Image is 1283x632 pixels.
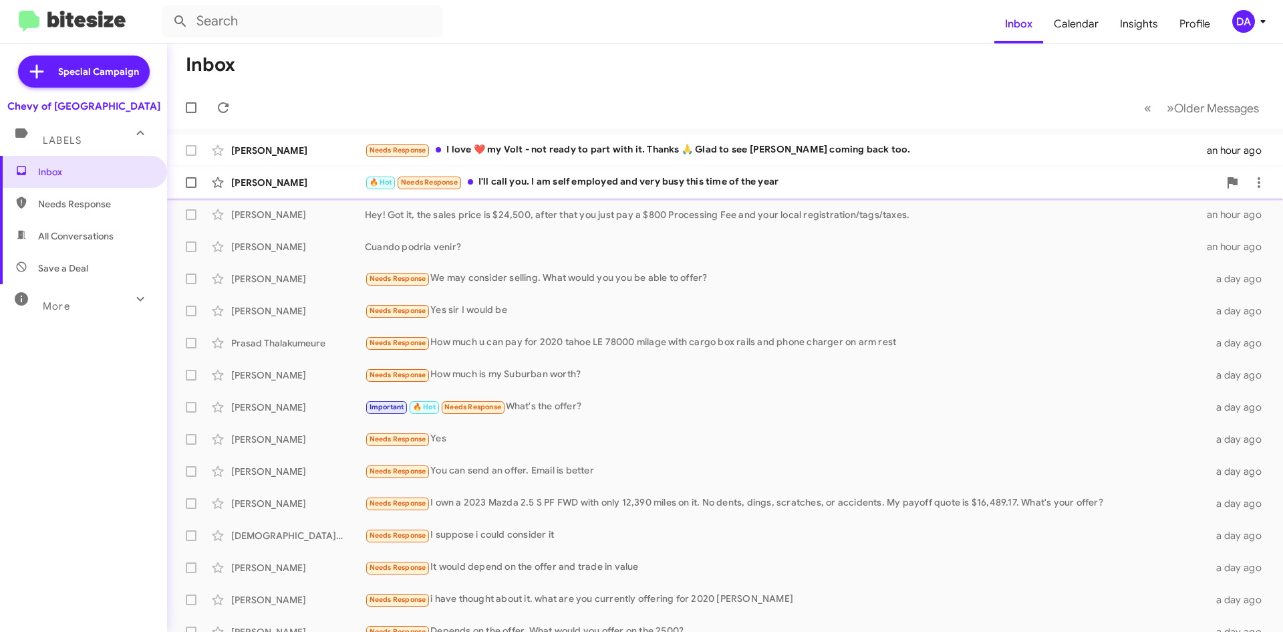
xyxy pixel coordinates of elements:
div: I'll call you. I am self employed and very busy this time of the year [365,175,1219,190]
div: Chevy of [GEOGRAPHIC_DATA] [7,100,160,113]
div: [PERSON_NAME] [231,433,365,446]
input: Search [162,5,442,37]
span: Inbox [38,165,152,179]
div: a day ago [1208,561,1272,574]
span: Needs Response [370,499,426,508]
span: Older Messages [1174,101,1259,116]
div: a day ago [1208,529,1272,542]
div: [PERSON_NAME] [231,272,365,286]
span: Save a Deal [38,261,88,275]
span: Needs Response [38,197,152,211]
span: All Conversations [38,229,114,243]
button: Next [1159,94,1267,122]
div: You can send an offer. Email is better [365,463,1208,479]
h1: Inbox [186,54,235,76]
div: a day ago [1208,336,1272,350]
div: I own a 2023 Mazda 2.5 S PF FWD with only 12,390 miles on it. No dents, dings, scratches, or acci... [365,496,1208,511]
span: Needs Response [370,563,426,572]
span: Needs Response [370,595,426,604]
div: [PERSON_NAME] [231,176,365,189]
div: [PERSON_NAME] [231,208,365,221]
span: Special Campaign [58,65,139,78]
div: a day ago [1208,593,1272,607]
span: Needs Response [444,403,501,411]
div: a day ago [1208,465,1272,478]
span: More [43,300,70,312]
span: Needs Response [370,531,426,540]
div: a day ago [1208,272,1272,286]
span: 🔥 Hot [413,403,436,411]
span: Needs Response [370,371,426,379]
div: I suppose i could consider it [365,528,1208,543]
div: How much is my Suburban worth? [365,367,1208,383]
div: a day ago [1208,401,1272,414]
div: What's the offer? [365,399,1208,415]
div: DA [1232,10,1255,33]
div: [PERSON_NAME] [231,561,365,574]
span: Needs Response [370,146,426,154]
span: Labels [43,134,82,146]
div: Yes [365,431,1208,447]
div: Yes sir I would be [365,303,1208,318]
span: Needs Response [370,274,426,283]
span: Needs Response [370,467,426,476]
div: It would depend on the offer and trade in value [365,560,1208,575]
div: We may consider selling. What would you you be able to offer? [365,271,1208,286]
a: Special Campaign [18,56,150,88]
button: Previous [1136,94,1159,122]
div: [DEMOGRAPHIC_DATA][PERSON_NAME] [231,529,365,542]
span: 🔥 Hot [370,178,392,187]
span: Needs Response [401,178,458,187]
div: [PERSON_NAME] [231,240,365,253]
div: an hour ago [1207,144,1272,157]
div: [PERSON_NAME] [231,465,365,478]
div: a day ago [1208,433,1272,446]
span: Needs Response [370,306,426,315]
span: Needs Response [370,338,426,347]
div: [PERSON_NAME] [231,368,365,382]
div: [PERSON_NAME] [231,593,365,607]
a: Insights [1109,5,1169,43]
span: » [1167,100,1174,116]
div: a day ago [1208,497,1272,510]
a: Calendar [1043,5,1109,43]
a: Inbox [994,5,1043,43]
div: an hour ago [1207,208,1272,221]
span: Important [370,403,404,411]
a: Profile [1169,5,1221,43]
div: How much u can pay for 2020 tahoe LE 78000 milage with cargo box rails and phone charger on arm rest [365,335,1208,350]
div: I love ❤️ my Volt - not ready to part with it. Thanks 🙏 Glad to see [PERSON_NAME] coming back too. [365,142,1207,158]
div: Hey! Got it, the sales price is $24,500, after that you just pay a $800 Processing Fee and your l... [365,208,1207,221]
nav: Page navigation example [1137,94,1267,122]
div: Prasad Thalakumeure [231,336,365,350]
div: [PERSON_NAME] [231,401,365,414]
div: [PERSON_NAME] [231,144,365,157]
span: « [1144,100,1151,116]
span: Needs Response [370,435,426,443]
div: an hour ago [1207,240,1272,253]
button: DA [1221,10,1268,33]
div: [PERSON_NAME] [231,497,365,510]
div: Cuando podria venir? [365,240,1207,253]
div: a day ago [1208,368,1272,382]
div: i have thought about it. what are you currently offering for 2020 [PERSON_NAME] [365,592,1208,607]
div: a day ago [1208,304,1272,318]
div: [PERSON_NAME] [231,304,365,318]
